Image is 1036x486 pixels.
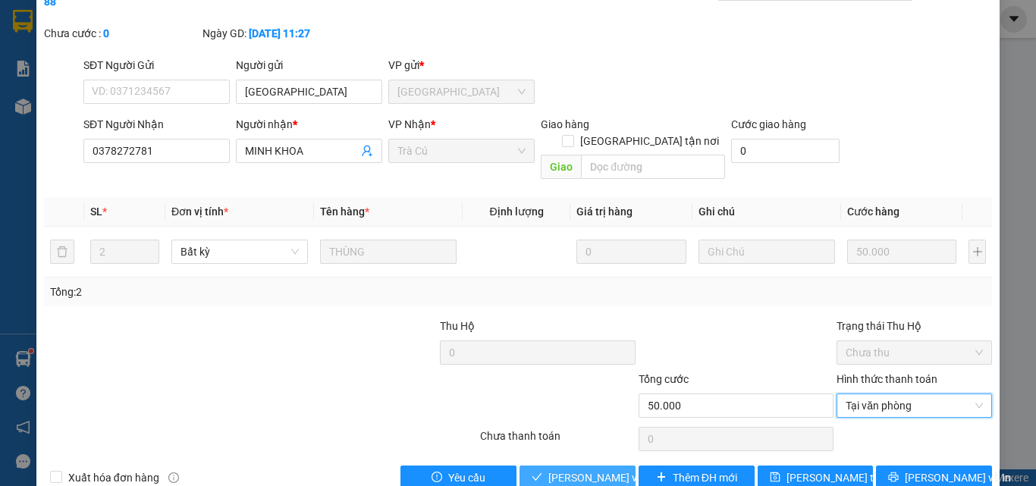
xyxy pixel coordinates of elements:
span: Xuất hóa đơn hàng [62,469,165,486]
span: [GEOGRAPHIC_DATA] tận nơi [574,133,725,149]
span: Tên hàng [320,205,369,218]
span: Tổng cước [639,373,689,385]
span: printer [888,472,899,484]
span: Định lượng [489,205,543,218]
span: Gửi: [13,14,36,30]
input: Dọc đường [581,155,725,179]
span: [PERSON_NAME] thay đổi [786,469,908,486]
div: Người nhận [236,116,382,133]
span: Thu Hộ [440,320,475,332]
span: plus [656,472,667,484]
input: 0 [576,240,686,264]
div: VP gửi [388,57,535,74]
span: Giao hàng [541,118,589,130]
button: plus [969,240,986,264]
span: Giá trị hàng [576,205,633,218]
input: Cước giao hàng [731,139,840,163]
div: Trà Cú [13,13,88,31]
span: info-circle [168,472,179,483]
div: Trạng thái Thu Hộ [837,318,992,334]
span: exclamation-circle [432,472,442,484]
input: Ghi Chú [699,240,835,264]
b: [DATE] 11:27 [249,27,310,39]
span: SL [90,205,102,218]
div: SĐT Người Nhận [83,116,230,133]
span: Nhận: [99,13,135,29]
span: CR : [11,97,35,113]
div: Tổng: 2 [50,284,401,300]
span: Yêu cầu [448,469,485,486]
span: Thêm ĐH mới [673,469,737,486]
span: Tại văn phòng [846,394,983,417]
span: [PERSON_NAME] và In [905,469,1011,486]
span: VP Nhận [388,118,431,130]
span: Sài Gòn [397,80,526,103]
div: [GEOGRAPHIC_DATA] [99,47,253,65]
div: [GEOGRAPHIC_DATA] [99,13,253,47]
span: Đơn vị tính [171,205,228,218]
input: 0 [847,240,956,264]
label: Cước giao hàng [731,118,806,130]
span: user-add [361,145,373,157]
span: Bất kỳ [181,240,299,263]
button: delete [50,240,74,264]
div: Chưa thanh toán [479,428,637,454]
input: VD: Bàn, Ghế [320,240,457,264]
th: Ghi chú [692,197,841,227]
div: Người gửi [236,57,382,74]
span: Cước hàng [847,205,899,218]
div: Ngày GD: [202,25,358,42]
div: SĐT Người Gửi [83,57,230,74]
span: Chưa thu [846,341,983,364]
div: Chưa cước : [44,25,199,42]
span: save [770,472,780,484]
span: [PERSON_NAME] và Giao hàng [548,469,694,486]
span: Giao [541,155,581,179]
b: 0 [103,27,109,39]
div: 50.000 [11,96,90,114]
div: 0377695209 [99,65,253,86]
span: Trà Cú [397,140,526,162]
span: check [532,472,542,484]
label: Hình thức thanh toán [837,373,937,385]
